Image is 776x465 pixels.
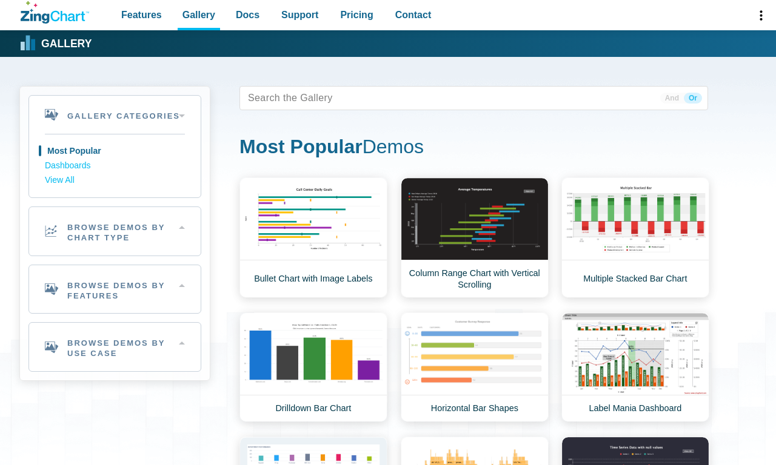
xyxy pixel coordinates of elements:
[41,39,92,50] strong: Gallery
[561,312,709,422] a: Label Mania Dashboard
[239,136,363,157] strong: Most Popular
[660,93,684,104] span: And
[340,7,373,23] span: Pricing
[684,93,702,104] span: Or
[401,177,549,298] a: Column Range Chart with Vertical Scrolling
[395,7,432,23] span: Contact
[401,312,549,422] a: Horizontal Bar Shapes
[29,265,201,314] h2: Browse Demos By Features
[239,312,387,422] a: Drilldown Bar Chart
[21,35,92,53] a: Gallery
[236,7,259,23] span: Docs
[29,96,201,134] h2: Gallery Categories
[239,134,708,162] h1: Demos
[45,173,185,188] a: View All
[121,7,162,23] span: Features
[239,177,387,298] a: Bullet Chart with Image Labels
[45,159,185,173] a: Dashboards
[29,207,201,256] h2: Browse Demos By Chart Type
[561,177,709,298] a: Multiple Stacked Bar Chart
[182,7,215,23] span: Gallery
[21,1,89,24] a: ZingChart Logo. Click to return to the homepage
[29,323,201,371] h2: Browse Demos By Use Case
[45,144,185,159] a: Most Popular
[281,7,318,23] span: Support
